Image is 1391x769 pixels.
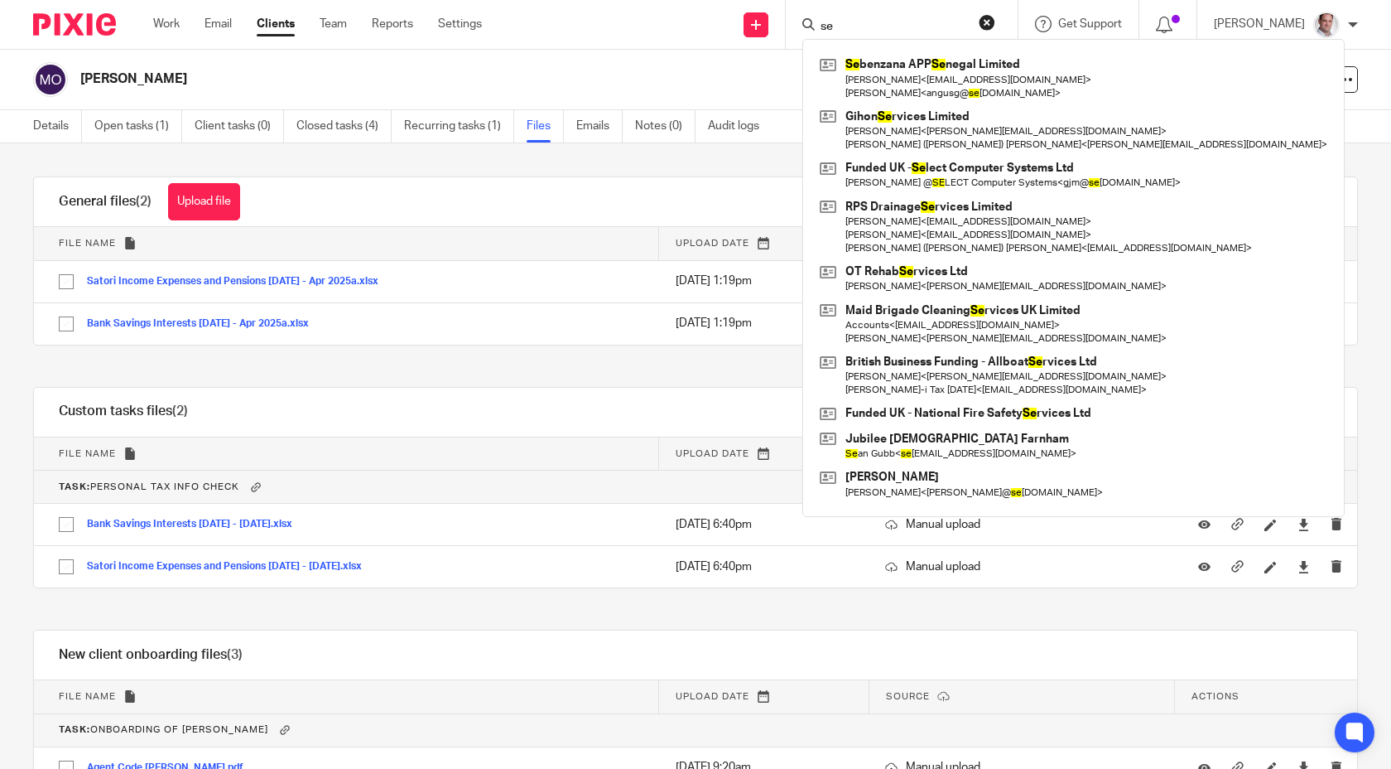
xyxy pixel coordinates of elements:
[1214,16,1305,32] p: [PERSON_NAME]
[59,403,188,420] h1: Custom tasks files
[257,16,295,32] a: Clients
[708,110,772,143] a: Audit logs
[1058,18,1122,30] span: Get Support
[153,16,180,32] a: Work
[87,519,305,530] button: Bank Savings Interests [DATE] - [DATE].xlsx
[885,559,1158,575] p: Manual upload
[51,308,82,340] input: Select
[404,110,514,143] a: Recurring tasks (1)
[87,561,374,573] button: Satori Income Expenses and Pensions [DATE] - [DATE].xlsx
[676,516,853,533] p: [DATE] 6:40pm
[59,482,239,491] span: Personal Tax Info Check
[979,14,995,31] button: Clear
[168,183,240,220] button: Upload file
[320,16,347,32] a: Team
[527,110,564,143] a: Files
[819,20,968,35] input: Search
[676,692,749,701] span: Upload date
[51,509,82,540] input: Select
[1313,12,1340,38] img: Munro%20Partners-3202.jpg
[33,13,116,36] img: Pixie
[676,559,853,575] p: [DATE] 6:40pm
[1297,559,1310,575] a: Download
[195,110,284,143] a: Client tasks (0)
[59,239,116,248] span: File name
[59,726,268,735] span: Onboarding of [PERSON_NAME]
[1297,516,1310,533] a: Download
[33,110,82,143] a: Details
[576,110,623,143] a: Emails
[885,516,1158,533] p: Manual upload
[1191,692,1239,701] span: Actions
[886,692,930,701] span: Source
[59,449,116,458] span: File name
[59,726,90,735] b: Task:
[227,648,243,661] span: (3)
[51,551,82,583] input: Select
[33,62,68,97] img: svg%3E
[172,404,188,418] span: (2)
[94,110,182,143] a: Open tasks (1)
[676,239,749,248] span: Upload date
[59,482,90,491] b: Task:
[635,110,695,143] a: Notes (0)
[296,110,392,143] a: Closed tasks (4)
[87,318,321,330] button: Bank Savings Interests [DATE] - Apr 2025a.xlsx
[80,70,922,88] h2: [PERSON_NAME]
[676,315,853,331] p: [DATE] 1:19pm
[51,266,82,297] input: Select
[676,449,749,458] span: Upload date
[59,193,152,210] h1: General files
[87,276,391,288] button: Satori Income Expenses and Pensions [DATE] - Apr 2025a.xlsx
[59,646,243,664] h1: New client onboarding files
[438,16,482,32] a: Settings
[205,16,232,32] a: Email
[59,692,116,701] span: File name
[136,195,152,208] span: (2)
[372,16,413,32] a: Reports
[676,273,853,289] p: [DATE] 1:19pm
